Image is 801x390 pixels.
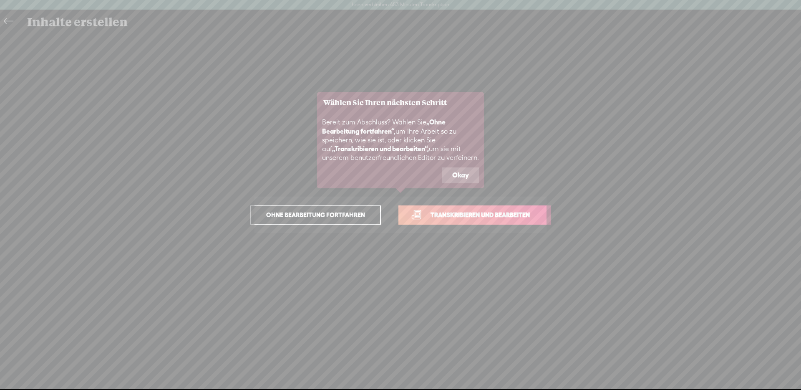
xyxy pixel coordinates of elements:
[323,98,447,107] font: Wählen Sie Ihren nächsten Schritt
[322,127,456,153] font: um Ihre Arbeit so zu speichern, wie sie ist, oder klicken Sie auf
[332,145,429,152] font: „Transkribieren und bearbeiten“,
[322,118,426,126] font: Bereit zum Abschluss? Wählen Sie
[322,118,446,135] font: „Ohne Bearbeitung fortfahren“,
[431,211,530,218] font: Transkribieren und bearbeiten
[442,167,479,183] button: Okay
[266,211,365,218] font: Ohne Bearbeitung fortfahren
[452,171,469,179] font: Okay
[322,145,479,162] font: um sie mit unserem benutzerfreundlichen Editor zu verfeinern.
